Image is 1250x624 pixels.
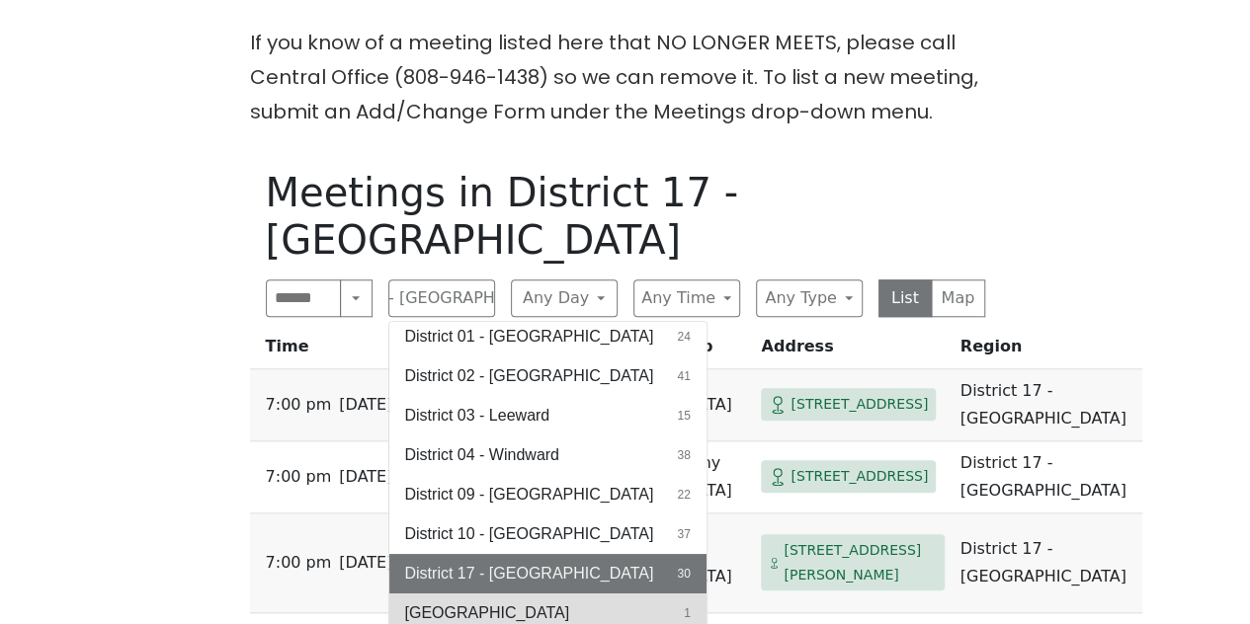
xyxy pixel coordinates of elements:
[266,463,332,491] span: 7:00 PM
[405,443,559,467] span: District 04 - Windward
[266,169,985,264] h1: Meetings in District 17 - [GEOGRAPHIC_DATA]
[405,562,654,585] span: District 17 - [GEOGRAPHIC_DATA]
[791,464,928,489] span: [STREET_ADDRESS]
[677,565,690,583] span: 30 results
[389,317,707,356] button: District 01 - [GEOGRAPHIC_DATA]24 results
[791,392,928,417] span: [STREET_ADDRESS]
[389,554,707,593] button: District 17 - [GEOGRAPHIC_DATA]30 results
[677,367,690,385] span: 41 results
[389,396,707,435] button: District 03 - Leeward15 results
[677,328,690,346] span: 24 results
[953,369,1142,441] td: District 17 - [GEOGRAPHIC_DATA]
[340,279,372,317] button: Search
[953,333,1142,369] th: Region
[266,549,332,577] span: 7:00 PM
[677,486,690,504] span: 22 results
[250,333,411,369] th: Time
[339,391,392,419] span: [DATE]
[339,549,392,577] span: [DATE]
[405,483,654,507] span: District 09 - [GEOGRAPHIC_DATA]
[405,364,654,388] span: District 02 - [GEOGRAPHIC_DATA]
[753,333,952,369] th: Address
[250,26,1001,129] p: If you know of a meeting listed here that NO LONGER MEETS, please call Central Office (808-946-14...
[405,522,654,546] span: District 10 - [GEOGRAPHIC_DATA]
[389,356,707,396] button: District 02 - [GEOGRAPHIC_DATA]41 results
[339,463,392,491] span: [DATE]
[266,391,332,419] span: 7:00 PM
[953,513,1142,613] td: District 17 - [GEOGRAPHIC_DATA]
[389,435,707,475] button: District 04 - Windward38 results
[389,514,707,554] button: District 10 - [GEOGRAPHIC_DATA]37 results
[784,538,936,586] span: [STREET_ADDRESS][PERSON_NAME]
[677,525,690,543] span: 37 results
[931,279,985,317] button: Map
[633,279,740,317] button: Any Time
[677,446,690,464] span: 38 results
[677,407,690,425] span: 15 results
[405,325,654,349] span: District 01 - [GEOGRAPHIC_DATA]
[266,279,342,317] input: Search
[388,279,495,317] button: District 17 - [GEOGRAPHIC_DATA]
[953,441,1142,513] td: District 17 - [GEOGRAPHIC_DATA]
[511,279,618,317] button: Any Day
[756,279,863,317] button: Any Type
[389,475,707,514] button: District 09 - [GEOGRAPHIC_DATA]22 results
[878,279,933,317] button: List
[405,404,550,428] span: District 03 - Leeward
[684,604,691,622] span: 1 result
